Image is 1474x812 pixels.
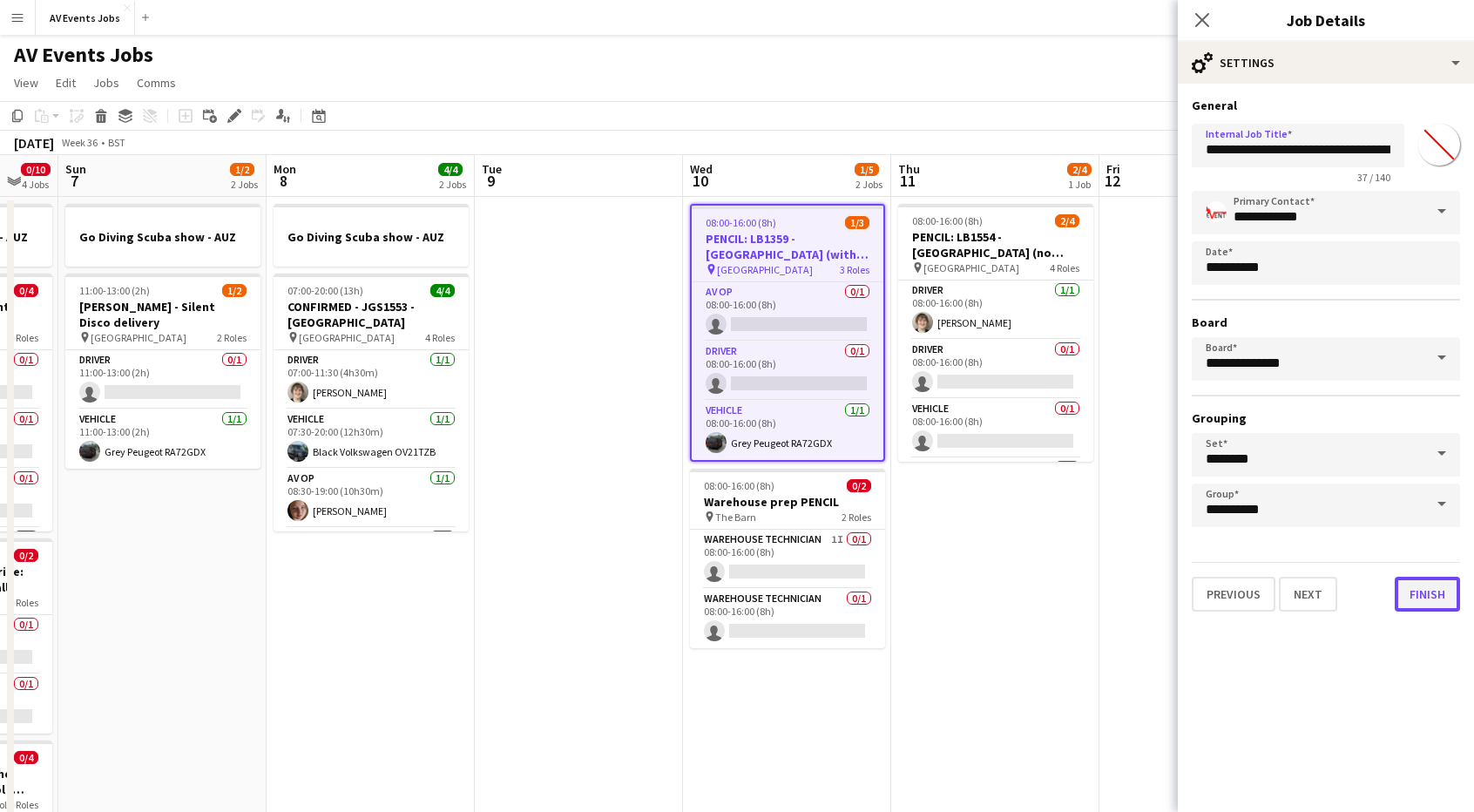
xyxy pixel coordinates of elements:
[274,229,469,245] h3: Go Diving Scuba show - AUZ
[274,469,469,528] app-card-role: AV Op1/108:30-19:00 (10h30m)[PERSON_NAME]
[274,528,469,587] app-card-role: Driver1/1
[57,136,101,149] span: Week 36
[65,204,260,267] app-job-card: Go Diving Scuba show - AUZ
[1067,163,1092,176] span: 2/4
[706,216,776,229] span: 08:00-16:00 (8h)
[65,161,86,177] span: Sun
[692,231,883,262] h3: PENCIL: LB1359 - [GEOGRAPHIC_DATA] (with tech)
[1192,410,1460,426] h3: Grouping
[65,229,260,245] h3: Go Diving Scuba show - AUZ
[271,171,296,191] span: 8
[1192,98,1460,113] h3: General
[299,331,395,344] span: [GEOGRAPHIC_DATA]
[1104,171,1120,191] span: 12
[912,214,983,227] span: 08:00-16:00 (8h)
[274,274,469,531] app-job-card: 07:00-20:00 (13h)4/4CONFIRMED - JGS1553 - [GEOGRAPHIC_DATA] [GEOGRAPHIC_DATA]4 RolesDriver1/107:0...
[898,399,1093,458] app-card-role: Vehicle0/108:00-16:00 (8h)
[1279,577,1337,612] button: Next
[690,530,885,589] app-card-role: Warehouse Technician1I0/108:00-16:00 (8h)
[438,163,463,176] span: 4/4
[22,178,50,191] div: 4 Jobs
[7,71,45,94] a: View
[1050,261,1079,274] span: 4 Roles
[439,178,466,191] div: 2 Jobs
[21,163,51,176] span: 0/10
[14,134,54,152] div: [DATE]
[704,479,774,492] span: 08:00-16:00 (8h)
[687,171,713,191] span: 10
[222,284,247,297] span: 1/2
[482,161,502,177] span: Tue
[425,331,455,344] span: 4 Roles
[1192,315,1460,330] h3: Board
[14,42,153,68] h1: AV Events Jobs
[9,596,38,609] span: 2 Roles
[1055,214,1079,227] span: 2/4
[690,494,885,510] h3: Warehouse prep PENCIL
[274,409,469,469] app-card-role: Vehicle1/107:30-20:00 (12h30m)Black Volkswagen OV21TZB
[692,342,883,401] app-card-role: Driver0/108:00-16:00 (8h)
[1178,9,1474,31] h3: Job Details
[91,331,186,344] span: [GEOGRAPHIC_DATA]
[137,75,176,91] span: Comms
[231,178,258,191] div: 2 Jobs
[690,469,885,648] app-job-card: 08:00-16:00 (8h)0/2Warehouse prep PENCIL The Barn2 RolesWarehouse Technician1I0/108:00-16:00 (8h)...
[14,75,38,91] span: View
[840,263,869,276] span: 3 Roles
[230,163,254,176] span: 1/2
[36,1,135,35] button: AV Events Jobs
[842,511,871,524] span: 2 Roles
[217,331,247,344] span: 2 Roles
[1395,577,1460,612] button: Finish
[898,161,920,177] span: Thu
[690,204,885,462] app-job-card: 08:00-16:00 (8h)1/3PENCIL: LB1359 - [GEOGRAPHIC_DATA] (with tech) [GEOGRAPHIC_DATA]3 RolesAV Op0/...
[1106,161,1120,177] span: Fri
[63,171,86,191] span: 7
[898,229,1093,261] h3: PENCIL: LB1554 - [GEOGRAPHIC_DATA] (no tech)
[430,284,455,297] span: 4/4
[65,299,260,330] h3: [PERSON_NAME] - Silent Disco delivery
[923,261,1019,274] span: [GEOGRAPHIC_DATA]
[287,284,363,297] span: 07:00-20:00 (13h)
[1178,42,1474,84] div: Settings
[274,299,469,330] h3: CONFIRMED - JGS1553 - [GEOGRAPHIC_DATA]
[898,458,1093,518] app-card-role: Vehicle1/1
[56,75,76,91] span: Edit
[1192,577,1275,612] button: Previous
[14,284,38,297] span: 0/4
[855,163,879,176] span: 1/5
[1343,171,1404,184] span: 37 / 140
[108,136,125,149] div: BST
[845,216,869,229] span: 1/3
[717,263,813,276] span: [GEOGRAPHIC_DATA]
[274,350,469,409] app-card-role: Driver1/107:00-11:30 (4h30m)[PERSON_NAME]
[898,340,1093,399] app-card-role: Driver0/108:00-16:00 (8h)
[479,171,502,191] span: 9
[896,171,920,191] span: 11
[65,409,260,469] app-card-role: Vehicle1/111:00-13:00 (2h)Grey Peugeot RA72GDX
[93,75,119,91] span: Jobs
[130,71,183,94] a: Comms
[65,274,260,469] app-job-card: 11:00-13:00 (2h)1/2[PERSON_NAME] - Silent Disco delivery [GEOGRAPHIC_DATA]2 RolesDriver0/111:00-1...
[1068,178,1091,191] div: 1 Job
[86,71,126,94] a: Jobs
[274,161,296,177] span: Mon
[274,204,469,267] app-job-card: Go Diving Scuba show - AUZ
[898,204,1093,462] app-job-card: 08:00-16:00 (8h)2/4PENCIL: LB1554 - [GEOGRAPHIC_DATA] (no tech) [GEOGRAPHIC_DATA]4 RolesDriver1/1...
[9,798,38,811] span: 4 Roles
[690,589,885,648] app-card-role: Warehouse Technician0/108:00-16:00 (8h)
[690,161,713,177] span: Wed
[14,549,38,562] span: 0/2
[65,350,260,409] app-card-role: Driver0/111:00-13:00 (2h)
[49,71,83,94] a: Edit
[9,331,38,344] span: 4 Roles
[692,401,883,460] app-card-role: Vehicle1/108:00-16:00 (8h)Grey Peugeot RA72GDX
[715,511,756,524] span: The Barn
[855,178,882,191] div: 2 Jobs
